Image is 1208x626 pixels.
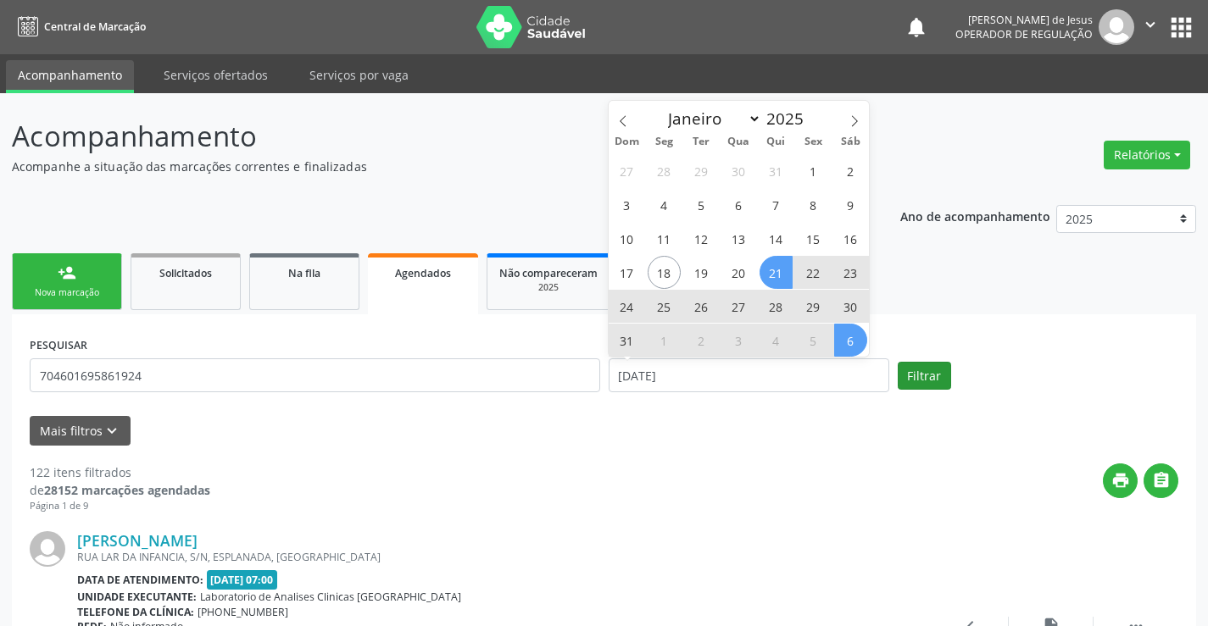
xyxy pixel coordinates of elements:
span: Agosto 10, 2025 [610,222,643,255]
div: [PERSON_NAME] de Jesus [955,13,1093,27]
i: print [1111,471,1130,490]
span: Agosto 21, 2025 [760,256,793,289]
span: Agosto 22, 2025 [797,256,830,289]
span: Agosto 16, 2025 [834,222,867,255]
span: Na fila [288,266,320,280]
b: Data de atendimento: [77,573,203,587]
span: Agosto 12, 2025 [685,222,718,255]
span: Agosto 3, 2025 [610,188,643,221]
button: notifications [905,15,928,39]
span: Agosto 8, 2025 [797,188,830,221]
span: Agosto 25, 2025 [648,290,681,323]
span: Ter [682,136,720,147]
span: Setembro 6, 2025 [834,324,867,357]
div: 122 itens filtrados [30,463,210,481]
div: de [30,481,210,499]
span: Agosto 2, 2025 [834,154,867,187]
span: Agosto 31, 2025 [610,324,643,357]
button: print [1103,463,1138,498]
span: Não compareceram [499,266,598,280]
span: Central de Marcação [44,19,146,34]
span: Agosto 11, 2025 [648,222,681,255]
select: Month [660,107,762,130]
span: Operador de regulação [955,27,1093,42]
input: Selecione um intervalo [609,358,889,392]
div: 2025 [499,281,598,294]
i:  [1141,15,1160,34]
span: Agosto 9, 2025 [834,188,867,221]
span: Agosto 4, 2025 [648,188,681,221]
a: Serviços ofertados [152,60,280,90]
span: Setembro 1, 2025 [648,324,681,357]
span: [DATE] 07:00 [207,570,278,590]
button:  [1134,9,1166,45]
span: Agosto 28, 2025 [760,290,793,323]
input: Nome, CNS [30,358,600,392]
span: Agosto 15, 2025 [797,222,830,255]
a: [PERSON_NAME] [77,531,198,550]
span: Agosto 26, 2025 [685,290,718,323]
span: Setembro 4, 2025 [760,324,793,357]
span: Agosto 13, 2025 [722,222,755,255]
div: RUA LAR DA INFANCIA, S/N, ESPLANADA, [GEOGRAPHIC_DATA] [77,550,924,564]
button: Mais filtroskeyboard_arrow_down [30,416,131,446]
img: img [1099,9,1134,45]
span: Setembro 5, 2025 [797,324,830,357]
span: Agosto 27, 2025 [722,290,755,323]
label: PESQUISAR [30,332,87,358]
b: Unidade executante: [77,590,197,604]
strong: 28152 marcações agendadas [44,482,210,498]
span: Agosto 5, 2025 [685,188,718,221]
a: Acompanhamento [6,60,134,93]
span: Sex [794,136,832,147]
img: img [30,531,65,567]
span: Solicitados [159,266,212,280]
a: Serviços por vaga [298,60,420,90]
span: [PHONE_NUMBER] [198,605,288,619]
span: Julho 27, 2025 [610,154,643,187]
p: Acompanhe a situação das marcações correntes e finalizadas [12,158,841,175]
span: Setembro 2, 2025 [685,324,718,357]
span: Agosto 24, 2025 [610,290,643,323]
button:  [1144,463,1178,498]
span: Agosto 7, 2025 [760,188,793,221]
span: Agosto 1, 2025 [797,154,830,187]
span: Agosto 20, 2025 [722,256,755,289]
span: Agosto 23, 2025 [834,256,867,289]
span: Agosto 18, 2025 [648,256,681,289]
button: apps [1166,13,1196,42]
i:  [1152,471,1171,490]
div: person_add [58,263,76,282]
span: Dom [609,136,646,147]
i: keyboard_arrow_down [103,422,121,440]
span: Julho 30, 2025 [722,154,755,187]
span: Agosto 17, 2025 [610,256,643,289]
span: Seg [645,136,682,147]
button: Filtrar [898,362,951,391]
span: Laboratorio de Analises Clinicas [GEOGRAPHIC_DATA] [200,590,461,604]
p: Acompanhamento [12,115,841,158]
div: Página 1 de 9 [30,499,210,513]
span: Julho 31, 2025 [760,154,793,187]
span: Agendados [395,266,451,280]
span: Qua [720,136,757,147]
span: Agosto 19, 2025 [685,256,718,289]
span: Agosto 29, 2025 [797,290,830,323]
span: Qui [757,136,794,147]
p: Ano de acompanhamento [900,205,1050,226]
a: Central de Marcação [12,13,146,41]
input: Year [761,108,817,130]
button: Relatórios [1104,141,1190,169]
span: Agosto 6, 2025 [722,188,755,221]
span: Julho 28, 2025 [648,154,681,187]
span: Sáb [832,136,869,147]
span: Agosto 30, 2025 [834,290,867,323]
b: Telefone da clínica: [77,605,194,619]
span: Agosto 14, 2025 [760,222,793,255]
div: Nova marcação [25,286,109,299]
span: Julho 29, 2025 [685,154,718,187]
span: Setembro 3, 2025 [722,324,755,357]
